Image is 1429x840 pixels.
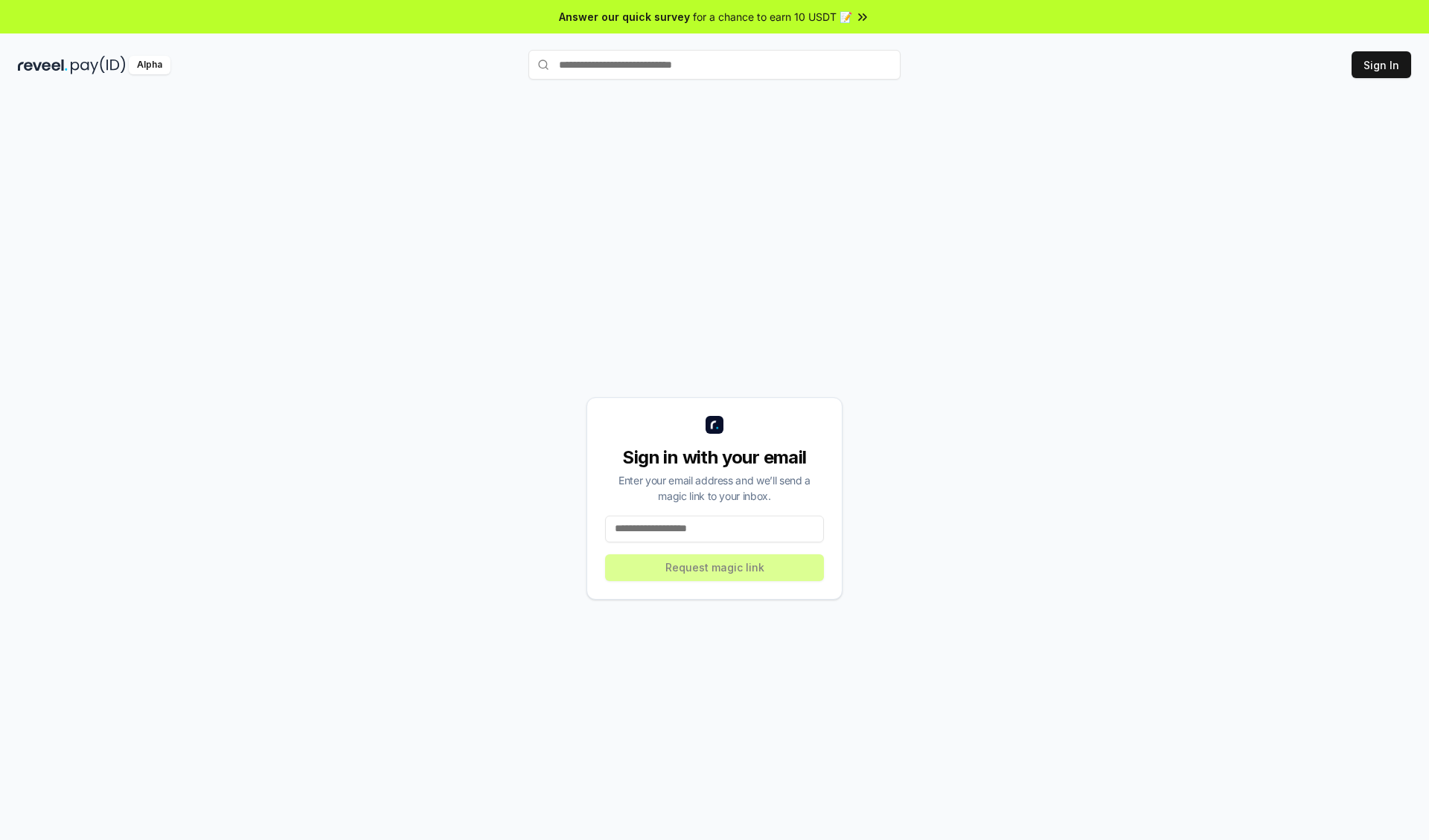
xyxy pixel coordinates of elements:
img: logo_small [706,416,723,434]
div: Alpha [129,56,170,74]
div: Sign in with your email [605,446,824,469]
img: reveel_dark [18,56,68,74]
button: Sign In [1352,51,1411,78]
span: Answer our quick survey [559,9,690,25]
div: Enter your email address and we’ll send a magic link to your inbox. [605,472,824,504]
span: for a chance to earn 10 USDT 📝 [693,9,852,25]
img: pay_id [71,56,126,74]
